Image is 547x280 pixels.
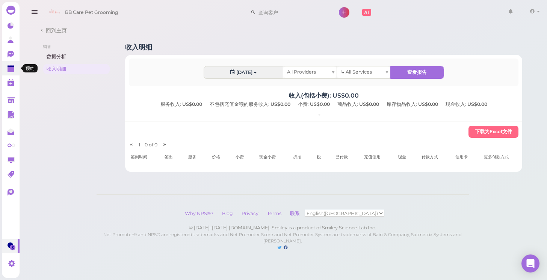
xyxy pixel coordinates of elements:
[43,51,110,62] a: 数据分析
[450,148,478,166] th: 信用卡
[183,148,206,166] th: 服务
[139,142,142,148] span: 1
[238,211,262,216] a: Privacy
[43,64,110,74] a: 收入明细
[206,101,294,108] div: 不包括充值金额的服务收入:
[287,148,311,166] th: 折扣
[256,6,329,18] input: 查询客户
[416,148,450,166] th: 付款方式
[467,101,487,107] b: US$0.00
[182,101,202,107] b: US$0.00
[294,101,334,108] div: 小费:
[254,148,287,166] th: 现金小费
[65,2,118,23] span: BB Care Pet Grooming
[310,101,330,107] b: US$0.00
[157,101,206,108] div: 服务收入:
[159,148,183,166] th: 签出
[43,44,110,50] li: 销售
[359,101,379,107] b: US$0.00
[392,148,416,166] th: 现金
[468,126,518,138] button: 下载为Excel文件
[230,148,254,166] th: 小费
[125,148,159,166] th: 签到时间
[23,64,38,72] div: 预约
[154,142,157,148] span: 0
[218,211,237,216] a: Blog
[97,224,469,231] div: © [DATE]–[DATE] [DOMAIN_NAME], Smiley is a product of Smiley Science Lab Inc.
[330,148,358,166] th: 已付款
[334,101,383,108] div: 商品收入:
[286,211,305,216] a: 联系
[383,101,442,108] div: 库存物品收入:
[521,254,539,272] div: Open Intercom Messenger
[358,148,392,166] th: 充值使用
[204,66,283,78] button: [DATE]
[39,27,67,34] a: 回到主页
[145,142,149,148] span: 0
[311,148,330,166] th: 税
[125,92,522,99] h4: 收入(包括小费): US$0.00
[270,101,290,107] b: US$0.00
[142,142,144,148] span: -
[181,211,217,216] a: Why NPS®?
[391,66,444,78] button: 查看报告
[103,232,462,244] small: Net Promoter® and NPS® are registered trademarks and Net Promoter Score and Net Promoter System a...
[263,211,285,216] a: Terms
[287,69,316,75] span: All Providers
[478,148,522,166] th: 更多付款方式
[442,101,491,108] div: 现金收入:
[149,142,153,148] span: of
[418,101,438,107] b: US$0.00
[206,148,230,166] th: 价格
[341,69,372,75] span: ↳ All Services
[125,44,152,51] h1: 收入明细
